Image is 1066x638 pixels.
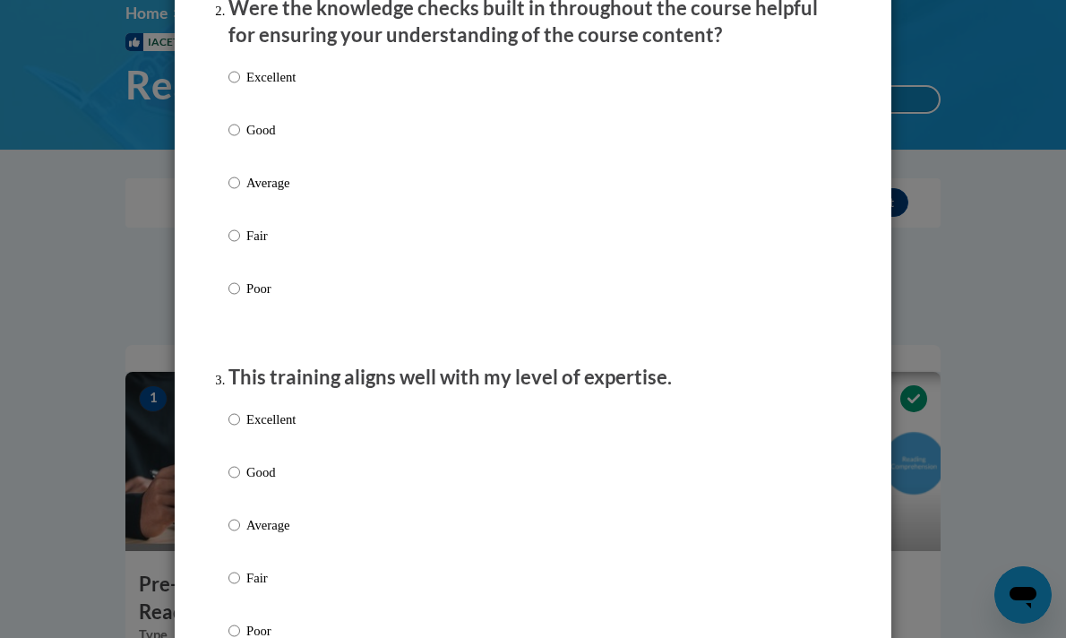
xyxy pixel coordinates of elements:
[246,410,296,429] p: Excellent
[246,67,296,87] p: Excellent
[246,462,296,482] p: Good
[228,120,240,140] input: Good
[228,462,240,482] input: Good
[228,568,240,588] input: Fair
[246,173,296,193] p: Average
[228,410,240,429] input: Excellent
[228,173,240,193] input: Average
[228,226,240,246] input: Fair
[246,515,296,535] p: Average
[246,120,296,140] p: Good
[228,515,240,535] input: Average
[228,67,240,87] input: Excellent
[246,568,296,588] p: Fair
[228,364,838,392] p: This training aligns well with my level of expertise.
[246,279,296,298] p: Poor
[246,226,296,246] p: Fair
[228,279,240,298] input: Poor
